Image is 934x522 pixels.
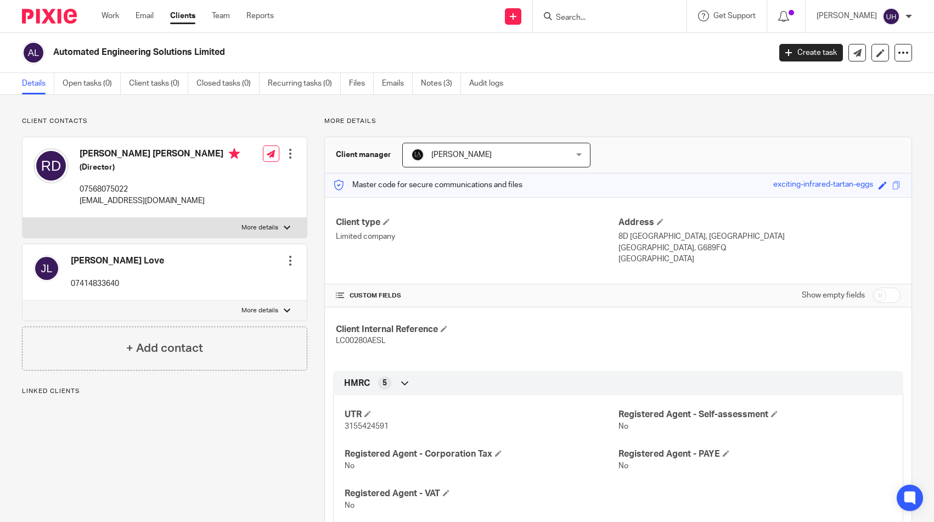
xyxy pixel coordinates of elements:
span: HMRC [344,378,370,389]
a: Recurring tasks (0) [268,73,341,94]
h4: Address [618,217,901,228]
p: [PERSON_NAME] [817,10,877,21]
a: Clients [170,10,195,21]
p: [GEOGRAPHIC_DATA] [618,254,901,265]
a: Files [349,73,374,94]
input: Search [555,13,654,23]
h2: Automated Engineering Solutions Limited [53,47,621,58]
p: 8D [GEOGRAPHIC_DATA], [GEOGRAPHIC_DATA] [618,231,901,242]
a: Create task [779,44,843,61]
p: [EMAIL_ADDRESS][DOMAIN_NAME] [80,195,240,206]
span: [PERSON_NAME] [431,151,492,159]
h4: Registered Agent - VAT [345,488,618,499]
span: No [345,462,355,470]
span: LC00280AESL [336,337,386,345]
span: 5 [382,378,387,389]
a: Audit logs [469,73,511,94]
img: svg%3E [22,41,45,64]
h3: Client manager [336,149,391,160]
p: [GEOGRAPHIC_DATA], G689FQ [618,243,901,254]
i: Primary [229,148,240,159]
a: Closed tasks (0) [196,73,260,94]
a: Email [136,10,154,21]
a: Emails [382,73,413,94]
h4: Registered Agent - Corporation Tax [345,448,618,460]
span: No [618,423,628,430]
label: Show empty fields [802,290,865,301]
h4: [PERSON_NAME] Love [71,255,164,267]
a: Notes (3) [421,73,461,94]
div: exciting-infrared-tartan-eggs [773,179,873,192]
p: 07414833640 [71,278,164,289]
p: Linked clients [22,387,307,396]
p: More details [241,306,278,315]
span: Get Support [713,12,756,20]
p: 07568075022 [80,184,240,195]
h4: Registered Agent - Self-assessment [618,409,892,420]
p: Limited company [336,231,618,242]
a: Details [22,73,54,94]
h4: Registered Agent - PAYE [618,448,892,460]
p: Master code for secure communications and files [333,179,522,190]
p: More details [241,223,278,232]
img: svg%3E [33,148,69,183]
h5: (Director) [80,162,240,173]
img: Pixie [22,9,77,24]
h4: UTR [345,409,618,420]
img: Lockhart+Amin+-+1024x1024+-+light+on+dark.jpg [411,148,424,161]
a: Client tasks (0) [129,73,188,94]
h4: Client Internal Reference [336,324,618,335]
span: No [618,462,628,470]
h4: [PERSON_NAME] [PERSON_NAME] [80,148,240,162]
h4: + Add contact [126,340,203,357]
a: Team [212,10,230,21]
span: 3155424591 [345,423,389,430]
p: Client contacts [22,117,307,126]
h4: CUSTOM FIELDS [336,291,618,300]
h4: Client type [336,217,618,228]
a: Work [102,10,119,21]
span: No [345,502,355,509]
a: Open tasks (0) [63,73,121,94]
a: Reports [246,10,274,21]
p: More details [324,117,912,126]
img: svg%3E [33,255,60,282]
img: svg%3E [882,8,900,25]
